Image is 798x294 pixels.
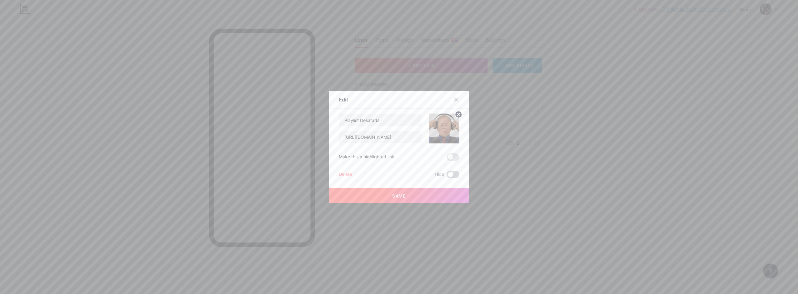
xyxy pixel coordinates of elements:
[329,188,469,203] button: Save
[435,171,444,178] span: Hide
[339,153,394,161] div: Make this a highlighted link
[339,131,421,143] input: URL
[429,114,459,143] img: link_thumbnail
[339,114,421,126] input: Title
[392,193,406,198] span: Save
[339,171,352,178] div: Delete
[339,96,348,103] div: Edit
